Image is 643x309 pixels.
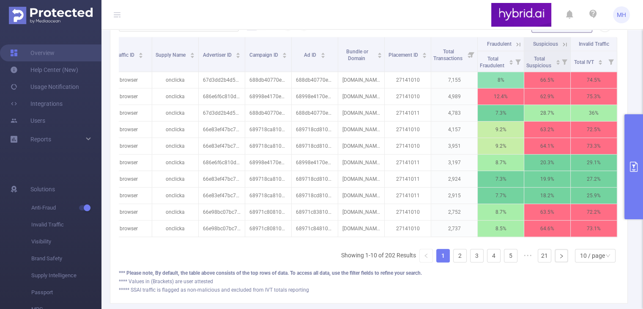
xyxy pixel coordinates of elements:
[245,105,291,121] p: 688db40770e7b22ac0326778
[422,51,427,54] i: icon: caret-up
[106,171,152,187] p: browser
[431,171,477,187] p: 2,924
[571,121,617,138] p: 72.5%
[199,138,245,154] p: 66e83ef47bc72f5fb0c171b9
[478,138,524,154] p: 9.2%
[571,204,617,220] p: 72.2%
[385,154,431,171] p: 27141011
[236,55,241,57] i: icon: caret-down
[431,88,477,105] p: 4,989
[346,49,368,61] span: Bundle or Domain
[249,52,279,58] span: Campaign ID
[431,188,477,204] p: 2,915
[292,154,338,171] p: 68998e4170e7b27b80a62b61
[338,171,384,187] p: [DOMAIN_NAME]
[199,204,245,220] p: 66e98bc07bc72f09784a2d54
[454,249,466,262] a: 2
[152,138,198,154] p: onclicka
[199,72,245,88] p: 67d3dd2b4d506e9a6cd48c69
[571,88,617,105] p: 75.3%
[199,171,245,187] p: 66e83ef47bc72f5fb0c171b9
[465,37,477,72] i: Filter menu
[9,7,93,24] img: Protected Media
[203,52,233,58] span: Advertiser ID
[487,41,511,47] span: Fraudulent
[245,188,291,204] p: 689718ca810d98b9446b420f
[555,58,561,63] div: Sort
[235,51,241,56] div: Sort
[478,188,524,204] p: 7.7%
[470,249,484,262] li: 3
[385,138,431,154] p: 27141010
[571,188,617,204] p: 25.9%
[292,188,338,204] p: 689718cd810d98b9446b5739
[478,221,524,237] p: 8.5%
[521,249,534,262] span: •••
[526,56,553,69] span: Total Suspicious
[156,52,187,58] span: Supply Name
[478,204,524,220] p: 8.7%
[338,121,384,138] p: [DOMAIN_NAME]
[571,171,617,187] p: 27.2%
[338,72,384,88] p: [DOMAIN_NAME]
[521,249,534,262] li: Next 5 Pages
[245,138,291,154] p: 689718ca810d98b9446b420f
[524,204,570,220] p: 63.5%
[574,59,595,65] span: Total IVT
[106,221,152,237] p: browser
[422,55,427,57] i: icon: caret-down
[119,269,619,277] div: *** Please note, By default, the table above consists of the top rows of data. To access all data...
[419,249,433,262] li: Previous Page
[139,55,143,57] i: icon: caret-down
[320,55,325,57] i: icon: caret-down
[106,72,152,88] p: browser
[292,221,338,237] p: 68971c84810d98b9446bcdab
[338,154,384,171] p: [DOMAIN_NAME]
[509,58,513,61] i: icon: caret-up
[378,51,382,54] i: icon: caret-up
[509,58,514,63] div: Sort
[571,221,617,237] p: 73.1%
[292,88,338,105] p: 68998e4170e7b27b80a62b61
[524,188,570,204] p: 18.2%
[245,154,291,171] p: 68998e4170e7b27b80a61fba
[524,121,570,138] p: 63.2%
[152,72,198,88] p: onclicka
[504,249,517,262] a: 5
[338,204,384,220] p: [DOMAIN_NAME]
[385,188,431,204] p: 27141011
[338,221,384,237] p: [DOMAIN_NAME]
[580,249,605,262] div: 10 / page
[433,49,464,61] span: Total Transactions
[524,105,570,121] p: 28.7%
[524,72,570,88] p: 66.5%
[524,88,570,105] p: 62.9%
[555,249,568,262] li: Next Page
[152,121,198,138] p: onclicka
[199,221,245,237] p: 66e98bc07bc72f09784a2d54
[30,181,55,198] span: Solutions
[304,52,317,58] span: Ad ID
[471,249,483,262] a: 3
[190,51,194,54] i: icon: caret-up
[282,55,287,57] i: icon: caret-down
[10,112,45,129] a: Users
[598,61,603,64] i: icon: caret-down
[431,72,477,88] p: 7,155
[431,221,477,237] p: 2,737
[152,88,198,105] p: onclicka
[538,249,551,262] a: 21
[431,154,477,171] p: 3,197
[292,138,338,154] p: 689718cd810d98b9446b5d96
[338,188,384,204] p: [DOMAIN_NAME]
[31,199,101,216] span: Anti-Fraud
[152,188,198,204] p: onclicka
[478,154,524,171] p: 8.7%
[236,51,241,54] i: icon: caret-up
[190,55,194,57] i: icon: caret-down
[199,188,245,204] p: 66e83ef47bc72f5fb0c171b9
[487,249,500,262] a: 4
[199,154,245,171] p: 686e6f6c810d982354e80701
